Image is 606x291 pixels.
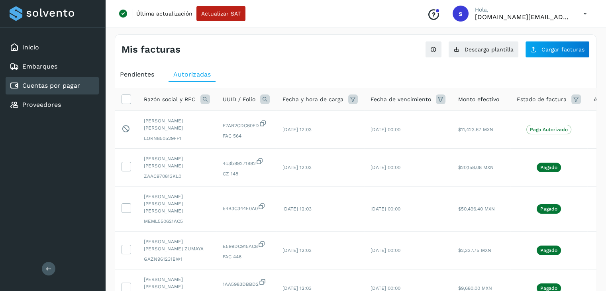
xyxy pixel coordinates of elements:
a: Inicio [22,43,39,51]
span: MEML550621AC5 [144,218,210,225]
span: $50,496.40 MXN [458,206,495,212]
span: FAC 446 [223,253,270,260]
span: Descarga plantilla [465,47,514,52]
div: Cuentas por pagar [6,77,99,94]
span: Pendientes [120,71,154,78]
span: UUID / Folio [223,95,255,104]
span: [DATE] 12:03 [282,248,312,253]
p: Pago Autorizado [530,127,568,132]
span: 54B3C344E0A0 [223,203,270,212]
span: Autorizadas [173,71,211,78]
p: Pagado [540,248,557,253]
span: [DATE] 12:03 [282,165,312,170]
div: Inicio [6,39,99,56]
span: Actualizar SAT [201,11,241,16]
div: Embarques [6,58,99,75]
a: Cuentas por pagar [22,82,80,89]
p: Pagado [540,285,557,291]
span: [PERSON_NAME] [PERSON_NAME] [PERSON_NAME] [144,193,210,214]
span: [DATE] 00:00 [371,127,400,132]
span: CZ 148 [223,170,270,177]
span: Monto efectivo [458,95,499,104]
span: 1AA5983DBBD2 [223,278,270,288]
span: [DATE] 12:03 [282,127,312,132]
span: Razón social y RFC [144,95,196,104]
span: E599DC915AC8 [223,240,270,250]
p: Pagado [540,165,557,170]
span: [PERSON_NAME] [PERSON_NAME] [144,276,210,290]
span: [PERSON_NAME] [PERSON_NAME] ZUMAYA [144,238,210,252]
button: Descarga plantilla [448,41,519,58]
span: $9,680.00 MXN [458,285,492,291]
div: Proveedores [6,96,99,114]
span: Cargar facturas [541,47,584,52]
span: Fecha y hora de carga [282,95,343,104]
p: Pagado [540,206,557,212]
span: [DATE] 00:00 [371,165,400,170]
span: ZAAC970813KL0 [144,173,210,180]
span: [PERSON_NAME] [PERSON_NAME] [144,117,210,132]
p: Última actualización [136,10,192,17]
span: $11,423.67 MXN [458,127,493,132]
span: [DATE] 00:00 [371,248,400,253]
span: [DATE] 12:03 [282,285,312,291]
span: [DATE] 00:00 [371,206,400,212]
span: LORN850529FF1 [144,135,210,142]
h4: Mis facturas [122,44,180,55]
span: F7AB2CDC60FD [223,120,270,129]
a: Proveedores [22,101,61,108]
span: [DATE] 12:03 [282,206,312,212]
span: Fecha de vencimiento [371,95,431,104]
span: GAZN961231BW1 [144,256,210,263]
a: Embarques [22,63,57,70]
span: [PERSON_NAME] [PERSON_NAME] [144,155,210,169]
button: Actualizar SAT [196,6,245,21]
p: solvento.sl@segmail.co [475,13,571,21]
span: $20,158.08 MXN [458,165,494,170]
p: Hola, [475,6,571,13]
span: 4c3b99271982 [223,157,270,167]
span: $2,337.75 MXN [458,248,491,253]
button: Cargar facturas [525,41,590,58]
span: [DATE] 00:00 [371,285,400,291]
span: Estado de factura [517,95,567,104]
span: FAC 564 [223,132,270,140]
